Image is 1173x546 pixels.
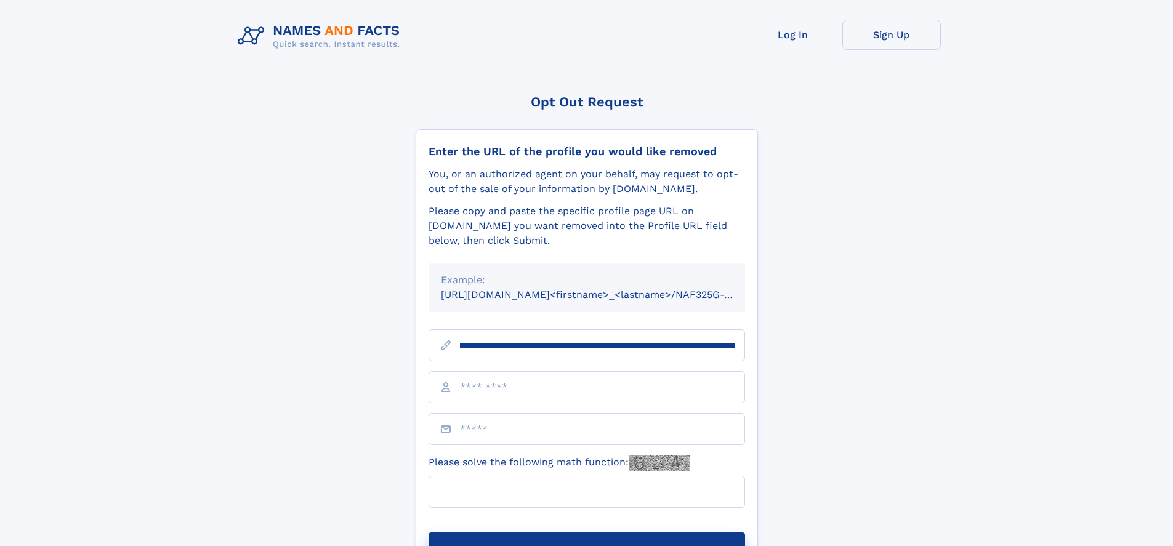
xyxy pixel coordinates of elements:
[233,20,410,53] img: Logo Names and Facts
[441,289,768,300] small: [URL][DOMAIN_NAME]<firstname>_<lastname>/NAF325G-xxxxxxxx
[441,273,733,287] div: Example:
[842,20,941,50] a: Sign Up
[429,145,745,158] div: Enter the URL of the profile you would like removed
[429,455,690,471] label: Please solve the following math function:
[416,94,758,110] div: Opt Out Request
[744,20,842,50] a: Log In
[429,204,745,248] div: Please copy and paste the specific profile page URL on [DOMAIN_NAME] you want removed into the Pr...
[429,167,745,196] div: You, or an authorized agent on your behalf, may request to opt-out of the sale of your informatio...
